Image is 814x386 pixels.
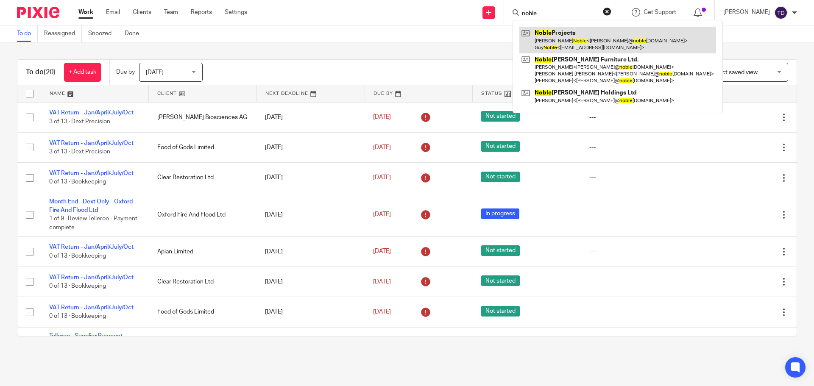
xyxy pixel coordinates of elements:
a: Telleroo - Supplier Payment [49,333,123,339]
div: --- [589,211,680,219]
a: Reports [191,8,212,17]
span: (20) [44,69,56,75]
td: [DATE] [256,267,365,297]
span: Not started [481,245,520,256]
td: [DATE] [256,297,365,327]
span: Not started [481,141,520,152]
td: [DATE] [256,132,365,162]
a: Team [164,8,178,17]
div: --- [589,113,680,122]
a: Work [78,8,93,17]
p: [PERSON_NAME] [723,8,770,17]
a: VAT Return - Jan/April/July/Oct [49,110,134,116]
td: Food of Gods Limited [149,297,257,327]
img: svg%3E [774,6,788,19]
input: Search [521,10,597,18]
div: --- [589,173,680,182]
td: Oxford Fire And Flood Ltd [149,193,257,236]
a: VAT Return - Jan/April/July/Oct [49,305,134,311]
span: 3 of 13 · Dext Precision [49,119,110,125]
td: Clear Restoration Ltd [149,267,257,297]
td: Clear Restoration Ltd [149,163,257,193]
a: Clients [133,8,151,17]
a: Email [106,8,120,17]
span: 0 of 13 · Bookkeeping [49,253,106,259]
span: Not started [481,111,520,122]
a: VAT Return - Jan/April/July/Oct [49,244,134,250]
span: 0 of 13 · Bookkeeping [49,179,106,185]
span: In progress [481,208,519,219]
span: [DATE] [373,279,391,285]
span: 0 of 13 · Bookkeeping [49,283,106,289]
span: [DATE] [373,175,391,181]
td: [DATE] [256,102,365,132]
div: --- [589,247,680,256]
span: Not started [481,306,520,317]
span: [DATE] [373,309,391,315]
div: --- [589,278,680,286]
p: Due by [116,68,135,76]
span: Not started [481,172,520,182]
td: [PERSON_NAME] Biosciences AG [149,102,257,132]
span: Select saved view [710,69,758,75]
a: Settings [225,8,247,17]
span: [DATE] [373,211,391,217]
td: [DATE] [256,163,365,193]
td: Apian Limited [149,236,257,267]
button: Clear [603,7,611,16]
td: Food of Gods Limited [149,132,257,162]
img: Pixie [17,7,59,18]
span: 3 of 13 · Dext Precision [49,149,110,155]
a: Reassigned [44,25,82,42]
div: --- [589,308,680,316]
span: [DATE] [373,144,391,150]
span: 1 of 9 · Review Telleroo - Payment complete [49,216,137,231]
span: Get Support [644,9,676,15]
td: [DATE] [256,193,365,236]
span: Not started [481,275,520,286]
a: Month End - Dext Only - Oxford Fire And Flood Ltd [49,199,133,213]
span: [DATE] [146,69,164,75]
a: + Add task [64,63,101,82]
div: --- [589,143,680,152]
td: [DATE] [256,236,365,267]
span: [DATE] [373,114,391,120]
a: To do [17,25,38,42]
a: VAT Return - Jan/April/July/Oct [49,140,134,146]
a: VAT Return - Jan/April/July/Oct [49,170,134,176]
h1: To do [26,68,56,77]
td: Cellexcel Ltd [149,327,257,362]
a: VAT Return - Jan/April/July/Oct [49,275,134,280]
a: Done [125,25,145,42]
span: 0 of 13 · Bookkeeping [49,314,106,319]
span: [DATE] [373,249,391,255]
td: [DATE] [256,327,365,362]
a: Snoozed [88,25,118,42]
